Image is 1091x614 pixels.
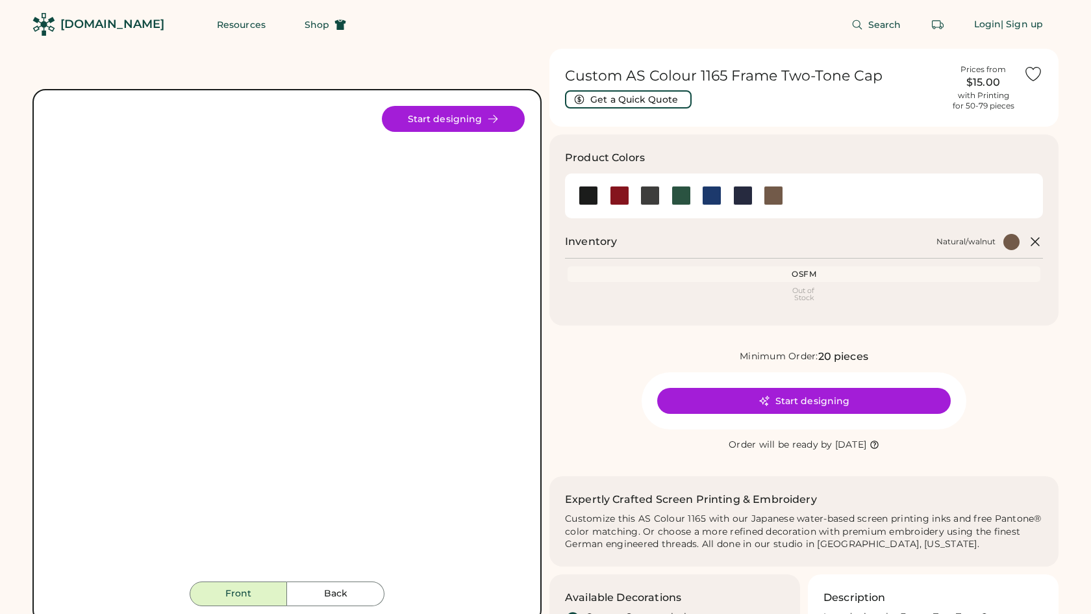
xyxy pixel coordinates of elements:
[190,582,287,606] button: Front
[729,439,833,452] div: Order will be ready by
[868,20,901,29] span: Search
[49,106,525,582] div: 1165 Style Image
[565,90,692,109] button: Get a Quick Quote
[925,12,951,38] button: Retrieve an order
[570,269,1038,279] div: OSFM
[974,18,1001,31] div: Login
[936,237,996,247] div: Natural/walnut
[818,349,868,365] div: 20 pieces
[1001,18,1043,31] div: | Sign up
[565,150,645,166] h3: Product Colors
[565,234,617,249] h2: Inventory
[49,106,525,582] img: 1165 - Natural/walnut Front Image
[305,20,329,29] span: Shop
[32,13,55,36] img: Rendered Logo - Screens
[382,106,525,132] button: Start designing
[60,16,164,32] div: [DOMAIN_NAME]
[953,90,1014,111] div: with Printing for 50-79 pieces
[740,350,818,363] div: Minimum Order:
[570,287,1038,301] div: Out of Stock
[657,388,951,414] button: Start designing
[565,513,1043,552] div: Customize this AS Colour 1165 with our Japanese water-based screen printing inks and free Pantone...
[289,12,362,38] button: Shop
[565,590,681,606] h3: Available Decorations
[201,12,281,38] button: Resources
[823,590,886,606] h3: Description
[565,492,817,507] h2: Expertly Crafted Screen Printing & Embroidery
[951,75,1016,90] div: $15.00
[287,582,384,606] button: Back
[836,12,917,38] button: Search
[960,64,1006,75] div: Prices from
[565,67,943,85] h1: Custom AS Colour 1165 Frame Two-Tone Cap
[835,439,867,452] div: [DATE]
